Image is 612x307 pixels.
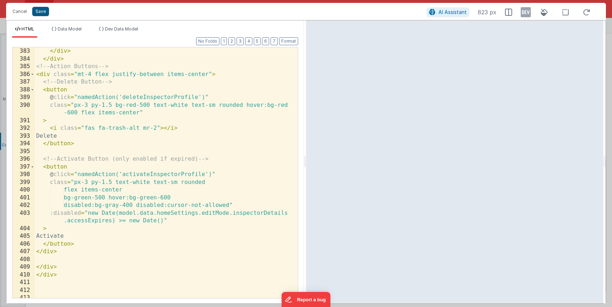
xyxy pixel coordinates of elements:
[13,179,35,186] div: 399
[282,292,331,307] iframe: Marker.io feedback button
[478,8,496,16] span: 823 px
[438,9,467,15] span: AI Assistant
[13,256,35,264] div: 408
[13,47,35,55] div: 383
[13,140,35,148] div: 394
[271,37,278,45] button: 7
[58,26,82,32] span: Data Model
[13,101,35,117] div: 390
[13,186,35,194] div: 400
[13,78,35,86] div: 387
[279,37,298,45] button: Format
[13,248,35,256] div: 407
[13,86,35,94] div: 388
[13,124,35,132] div: 392
[13,148,35,156] div: 395
[105,26,138,32] span: Dev Data Model
[13,240,35,248] div: 406
[13,279,35,287] div: 411
[13,209,35,225] div: 403
[13,94,35,101] div: 389
[13,271,35,279] div: 410
[221,37,227,45] button: 1
[245,37,252,45] button: 4
[13,132,35,140] div: 393
[13,287,35,294] div: 412
[13,163,35,171] div: 397
[13,171,35,179] div: 398
[13,55,35,63] div: 384
[13,202,35,209] div: 402
[13,263,35,271] div: 409
[13,232,35,240] div: 405
[254,37,261,45] button: 5
[13,63,35,71] div: 385
[13,294,35,302] div: 413
[13,194,35,202] div: 401
[427,8,469,17] button: AI Assistant
[262,37,269,45] button: 6
[13,155,35,163] div: 396
[13,71,35,79] div: 386
[237,37,244,45] button: 3
[32,7,49,16] button: Save
[21,26,34,32] span: HTML
[228,37,235,45] button: 2
[196,37,219,45] button: No Folds
[13,225,35,233] div: 404
[13,117,35,125] div: 391
[9,6,30,16] button: Cancel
